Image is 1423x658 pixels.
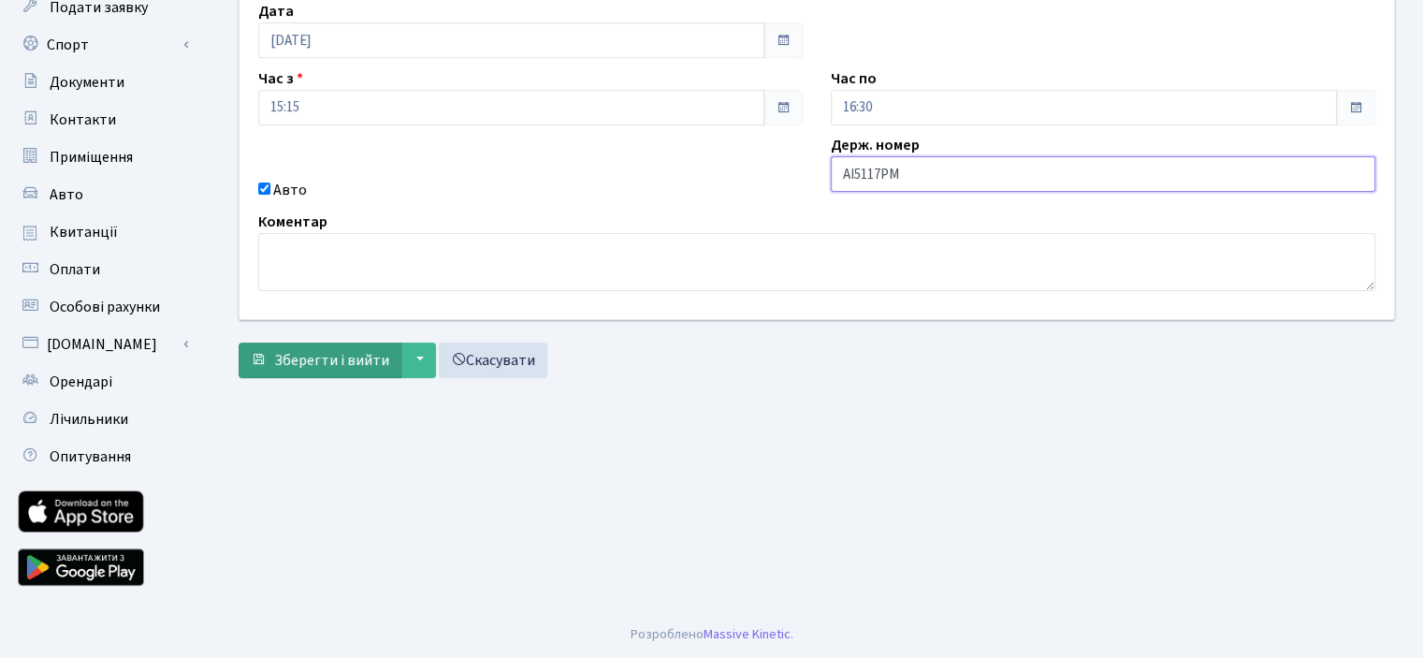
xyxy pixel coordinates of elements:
[50,372,112,392] span: Орендарі
[258,211,327,233] label: Коментар
[9,363,196,401] a: Орендарі
[274,350,389,371] span: Зберегти і вийти
[704,624,791,644] a: Massive Kinetic
[831,67,877,90] label: Час по
[9,326,196,363] a: [DOMAIN_NAME]
[273,179,307,201] label: Авто
[9,26,196,64] a: Спорт
[50,72,124,93] span: Документи
[50,297,160,317] span: Особові рахунки
[258,67,303,90] label: Час з
[9,401,196,438] a: Лічильники
[439,343,547,378] a: Скасувати
[9,139,196,176] a: Приміщення
[50,147,133,168] span: Приміщення
[831,156,1375,192] input: AA0001AA
[50,259,100,280] span: Оплати
[50,110,116,130] span: Контакти
[9,288,196,326] a: Особові рахунки
[9,64,196,101] a: Документи
[50,446,131,467] span: Опитування
[50,222,118,242] span: Квитанції
[631,624,793,645] div: Розроблено .
[9,101,196,139] a: Контакти
[831,134,920,156] label: Держ. номер
[50,409,128,430] span: Лічильники
[239,343,401,378] button: Зберегти і вийти
[9,213,196,251] a: Квитанції
[9,176,196,213] a: Авто
[9,251,196,288] a: Оплати
[50,184,83,205] span: Авто
[9,438,196,475] a: Опитування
